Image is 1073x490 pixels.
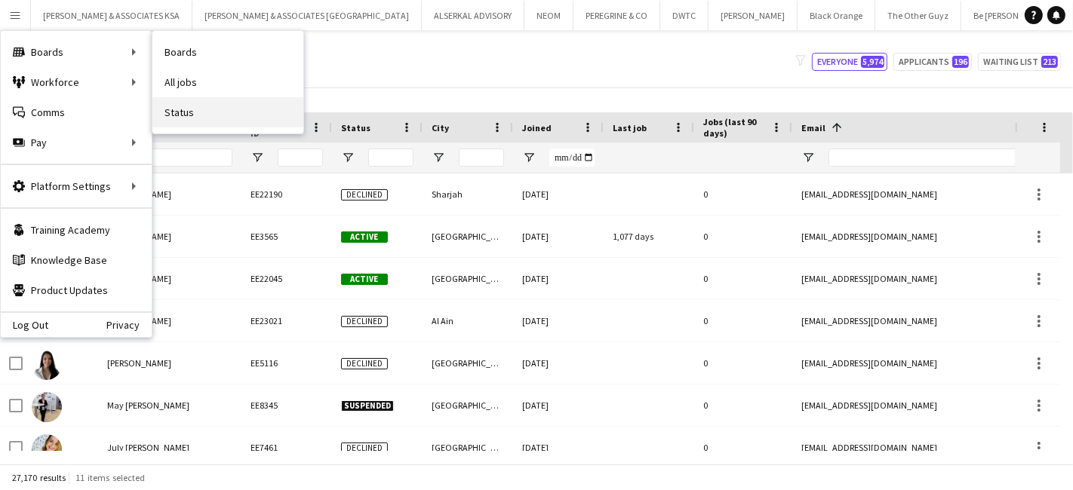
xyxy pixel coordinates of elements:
[1,97,152,127] a: Comms
[798,1,875,30] button: Black Orange
[152,97,303,127] a: Status
[1,67,152,97] div: Workforce
[432,151,445,164] button: Open Filter Menu
[952,56,969,68] span: 196
[423,427,513,468] div: [GEOGRAPHIC_DATA]
[31,1,192,30] button: [PERSON_NAME] & ASSOCIATES KSA
[694,173,792,215] div: 0
[694,216,792,257] div: 0
[1,37,152,67] div: Boards
[423,300,513,341] div: Al Ain
[107,400,189,411] span: May [PERSON_NAME]
[32,350,62,380] img: Silvia Aymerich
[1,215,152,245] a: Training Academy
[1,171,152,201] div: Platform Settings
[1,275,152,305] a: Product Updates
[522,122,552,133] span: Joined
[432,122,449,133] span: City
[341,231,388,243] span: Active
[107,442,189,453] span: July [PERSON_NAME]
[812,53,887,71] button: Everyone5,974
[573,1,660,30] button: PEREGRINE & CO
[893,53,972,71] button: Applicants196
[423,258,513,299] div: [GEOGRAPHIC_DATA]
[801,151,815,164] button: Open Filter Menu
[341,122,370,133] span: Status
[875,1,961,30] button: The Other Guyz
[341,274,388,285] span: Active
[241,342,332,384] div: EE5116
[694,300,792,341] div: 0
[549,149,595,167] input: Joined Filter Input
[341,316,388,327] span: Declined
[861,56,884,68] span: 5,974
[694,384,792,426] div: 0
[459,149,504,167] input: City Filter Input
[513,384,604,426] div: [DATE]
[961,1,1062,30] button: Be [PERSON_NAME]
[423,342,513,384] div: [GEOGRAPHIC_DATA]
[251,151,264,164] button: Open Filter Menu
[1,319,48,331] a: Log Out
[703,116,765,139] span: Jobs (last 90 days)
[107,357,171,369] span: [PERSON_NAME]
[75,472,145,483] span: 11 items selected
[423,384,513,426] div: [GEOGRAPHIC_DATA]
[1,127,152,158] div: Pay
[660,1,709,30] button: DWTC
[513,300,604,341] div: [DATE]
[192,1,422,30] button: [PERSON_NAME] & ASSOCIATES [GEOGRAPHIC_DATA]
[106,319,152,331] a: Privacy
[241,258,332,299] div: EE22045
[241,427,332,468] div: EE7461
[513,258,604,299] div: [DATE]
[694,427,792,468] div: 0
[134,149,232,167] input: Full Name Filter Input
[422,1,524,30] button: ALSERKAL ADVISORY
[513,173,604,215] div: [DATE]
[423,216,513,257] div: [GEOGRAPHIC_DATA]
[32,434,62,464] img: July Nazarenko
[423,173,513,215] div: Sharjah
[694,342,792,384] div: 0
[522,151,536,164] button: Open Filter Menu
[1041,56,1058,68] span: 213
[341,400,394,412] span: Suspended
[604,216,694,257] div: 1,077 days
[694,258,792,299] div: 0
[241,384,332,426] div: EE8345
[513,427,604,468] div: [DATE]
[341,189,388,201] span: Declined
[341,358,388,369] span: Declined
[513,342,604,384] div: [DATE]
[241,216,332,257] div: EE3565
[278,149,323,167] input: Workforce ID Filter Input
[613,122,647,133] span: Last job
[152,37,303,67] a: Boards
[1,245,152,275] a: Knowledge Base
[241,173,332,215] div: EE22190
[709,1,798,30] button: [PERSON_NAME]
[978,53,1061,71] button: Waiting list213
[524,1,573,30] button: NEOM
[513,216,604,257] div: [DATE]
[368,149,414,167] input: Status Filter Input
[152,67,303,97] a: All jobs
[341,151,355,164] button: Open Filter Menu
[801,122,826,133] span: Email
[32,392,62,422] img: May Flor Ezpeleta
[341,443,388,454] span: Declined
[241,300,332,341] div: EE23021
